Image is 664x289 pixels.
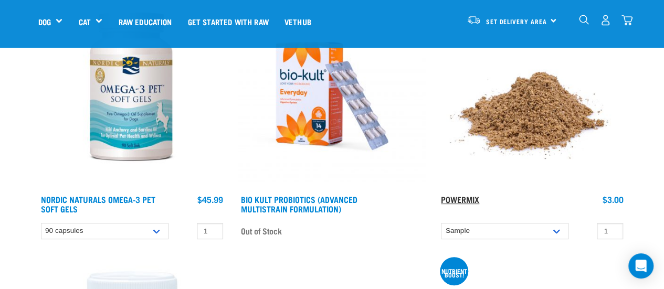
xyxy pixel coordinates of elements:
img: van-moving.png [467,15,481,25]
div: $45.99 [197,195,223,204]
div: $3.00 [602,195,623,204]
img: user.png [600,15,611,26]
a: Get started with Raw [180,1,277,42]
img: Bottle Of Omega3 Pet With 90 Capsules For Pets [38,2,226,189]
a: Powermix [441,197,479,201]
input: 1 [597,223,623,239]
a: Cat [78,16,90,28]
img: Pile Of PowerMix For Pets [438,2,626,189]
a: Raw Education [110,1,180,42]
div: nutrient boost! [440,269,468,276]
a: Dog [38,16,51,28]
span: Out of Stock [241,223,282,239]
span: Set Delivery Area [486,19,547,23]
input: 1 [197,223,223,239]
a: Bio Kult Probiotics (Advanced Multistrain Formulation) [241,197,357,211]
img: home-icon-1@2x.png [579,15,589,25]
a: Vethub [277,1,319,42]
div: Open Intercom Messenger [628,253,654,279]
img: home-icon@2x.png [621,15,633,26]
img: 2023 AUG RE Product1724 [238,2,426,189]
a: Nordic Naturals Omega-3 Pet Soft Gels [41,197,155,211]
